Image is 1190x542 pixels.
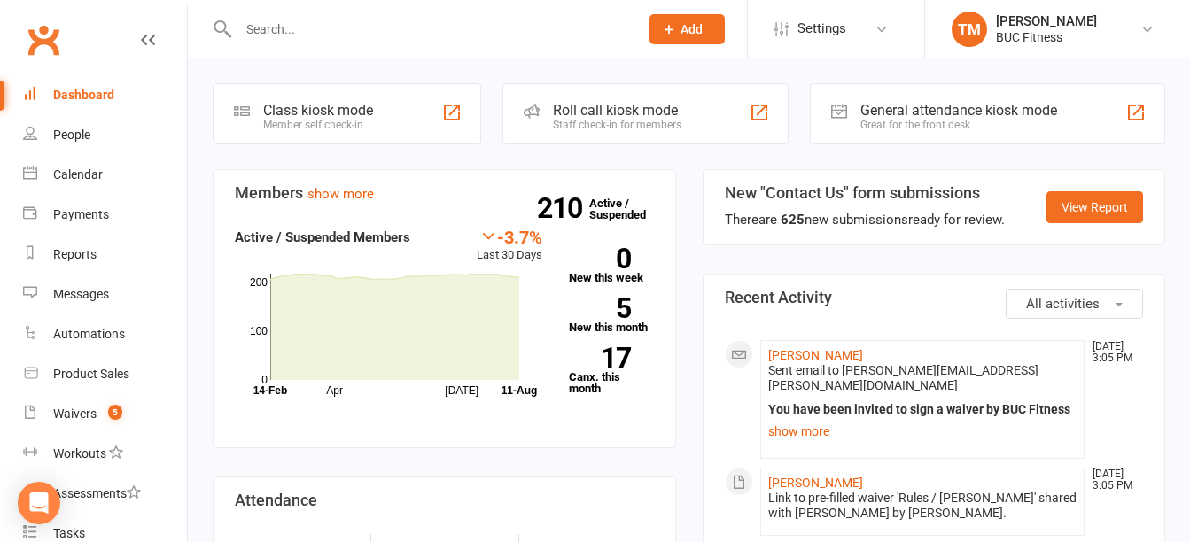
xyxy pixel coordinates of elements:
[23,394,187,434] a: Waivers 5
[768,491,1077,521] div: Link to pre-filled waiver 'Rules / [PERSON_NAME]' shared with [PERSON_NAME] by [PERSON_NAME].
[725,289,1144,306] h3: Recent Activity
[649,14,725,44] button: Add
[768,402,1077,417] div: You have been invited to sign a waiver by BUC Fitness
[23,155,187,195] a: Calendar
[569,245,631,272] strong: 0
[23,275,187,314] a: Messages
[263,102,373,119] div: Class kiosk mode
[53,207,109,221] div: Payments
[569,347,654,394] a: 17Canx. this month
[569,345,631,371] strong: 17
[952,12,987,47] div: TM
[53,486,141,500] div: Assessments
[569,298,654,333] a: 5New this month
[53,247,97,261] div: Reports
[53,446,106,461] div: Workouts
[860,102,1057,119] div: General attendance kiosk mode
[53,327,125,341] div: Automations
[996,29,1097,45] div: BUC Fitness
[768,348,863,362] a: [PERSON_NAME]
[681,22,703,36] span: Add
[537,195,589,221] strong: 210
[53,526,85,540] div: Tasks
[996,13,1097,29] div: [PERSON_NAME]
[21,18,66,62] a: Clubworx
[1084,341,1142,364] time: [DATE] 3:05 PM
[263,119,373,131] div: Member self check-in
[307,186,374,202] a: show more
[725,184,1005,202] h3: New "Contact Us" form submissions
[589,184,667,234] a: 210Active / Suspended
[108,405,122,420] span: 5
[235,184,654,202] h3: Members
[1046,191,1143,223] a: View Report
[53,128,90,142] div: People
[233,17,626,42] input: Search...
[1006,289,1143,319] button: All activities
[860,119,1057,131] div: Great for the front desk
[477,227,542,246] div: -3.7%
[235,229,410,245] strong: Active / Suspended Members
[235,492,654,509] h3: Attendance
[53,88,114,102] div: Dashboard
[797,9,846,49] span: Settings
[768,476,863,490] a: [PERSON_NAME]
[23,354,187,394] a: Product Sales
[553,119,681,131] div: Staff check-in for members
[1026,296,1100,312] span: All activities
[781,212,805,228] strong: 625
[53,167,103,182] div: Calendar
[569,248,654,283] a: 0New this week
[768,419,1077,444] a: show more
[23,195,187,235] a: Payments
[23,75,187,115] a: Dashboard
[18,482,60,524] div: Open Intercom Messenger
[553,102,681,119] div: Roll call kiosk mode
[725,209,1005,230] div: There are new submissions ready for review.
[23,235,187,275] a: Reports
[23,474,187,514] a: Assessments
[477,227,542,265] div: Last 30 Days
[23,314,187,354] a: Automations
[53,367,129,381] div: Product Sales
[53,406,97,421] div: Waivers
[569,295,631,321] strong: 5
[1084,468,1142,492] time: [DATE] 3:05 PM
[23,115,187,155] a: People
[23,434,187,474] a: Workouts
[768,363,1038,392] span: Sent email to [PERSON_NAME][EMAIL_ADDRESS][PERSON_NAME][DOMAIN_NAME]
[53,287,109,301] div: Messages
